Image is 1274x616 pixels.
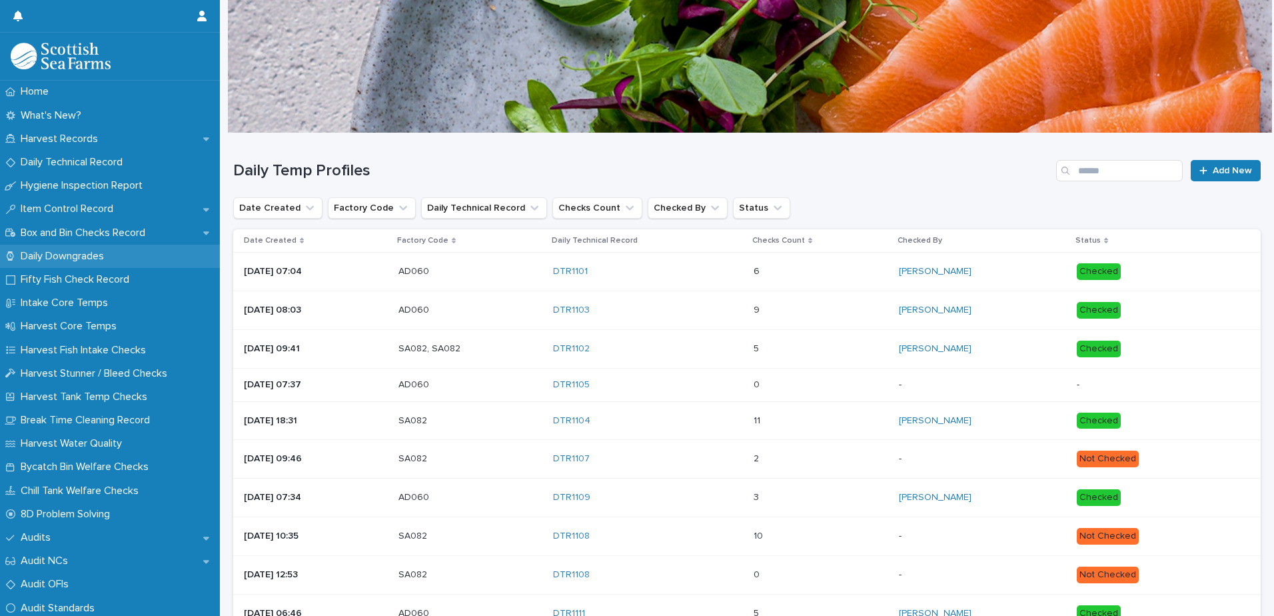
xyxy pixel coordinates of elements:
[1077,528,1139,545] div: Not Checked
[15,531,61,544] p: Audits
[233,161,1051,181] h1: Daily Temp Profiles
[244,266,388,277] p: [DATE] 07:04
[553,343,590,355] a: DTR1102
[398,263,432,277] p: AD060
[899,266,971,277] a: [PERSON_NAME]
[15,391,158,403] p: Harvest Tank Temp Checks
[899,453,1066,465] p: -
[233,329,1261,368] tr: [DATE] 09:41SA082, SA082SA082, SA082 DTR1102 55 [PERSON_NAME] Checked
[397,233,448,248] p: Factory Code
[1077,451,1139,467] div: Not Checked
[733,197,790,219] button: Status
[899,415,971,427] a: [PERSON_NAME]
[1077,489,1121,506] div: Checked
[398,302,432,316] p: AD060
[1191,160,1261,181] a: Add New
[15,273,140,286] p: Fifty Fish Check Record
[244,415,388,427] p: [DATE] 18:31
[15,85,59,98] p: Home
[553,569,590,581] a: DTR1108
[233,368,1261,401] tr: [DATE] 07:37AD060AD060 DTR1105 00 --
[754,489,762,503] p: 3
[899,343,971,355] a: [PERSON_NAME]
[754,302,762,316] p: 9
[244,492,388,503] p: [DATE] 07:34
[15,555,79,567] p: Audit NCs
[233,555,1261,594] tr: [DATE] 12:53SA082SA082 DTR1108 00 -Not Checked
[15,437,133,450] p: Harvest Water Quality
[244,453,388,465] p: [DATE] 09:46
[398,528,430,542] p: SA082
[553,492,590,503] a: DTR1109
[754,377,762,391] p: 0
[1077,263,1121,280] div: Checked
[899,305,971,316] a: [PERSON_NAME]
[421,197,547,219] button: Daily Technical Record
[754,451,762,465] p: 2
[899,569,1066,581] p: -
[244,379,388,391] p: [DATE] 07:37
[398,451,430,465] p: SA082
[15,179,153,192] p: Hygiene Inspection Report
[15,414,161,427] p: Break Time Cleaning Record
[233,253,1261,291] tr: [DATE] 07:04AD060AD060 DTR1101 66 [PERSON_NAME] Checked
[1077,413,1121,429] div: Checked
[244,233,297,248] p: Date Created
[244,305,388,316] p: [DATE] 08:03
[233,479,1261,517] tr: [DATE] 07:34AD060AD060 DTR1109 33 [PERSON_NAME] Checked
[398,377,432,391] p: AD060
[15,203,124,215] p: Item Control Record
[899,492,971,503] a: [PERSON_NAME]
[15,320,127,333] p: Harvest Core Temps
[15,508,121,521] p: 8D Problem Solving
[15,133,109,145] p: Harvest Records
[398,489,432,503] p: AD060
[328,197,416,219] button: Factory Code
[244,569,388,581] p: [DATE] 12:53
[553,305,590,316] a: DTR1103
[553,531,590,542] a: DTR1108
[552,197,642,219] button: Checks Count
[15,461,159,473] p: Bycatch Bin Welfare Checks
[15,602,105,615] p: Audit Standards
[233,517,1261,555] tr: [DATE] 10:35SA082SA082 DTR1108 1010 -Not Checked
[899,531,1066,542] p: -
[553,415,590,427] a: DTR1104
[648,197,728,219] button: Checked By
[1077,302,1121,319] div: Checked
[754,528,766,542] p: 10
[15,367,178,380] p: Harvest Stunner / Bleed Checks
[11,43,111,69] img: mMrefqRFQpe26GRNOUkG
[754,413,763,427] p: 11
[899,379,1066,391] p: -
[1075,233,1101,248] p: Status
[552,233,638,248] p: Daily Technical Record
[1213,166,1252,175] span: Add New
[1077,341,1121,357] div: Checked
[15,109,92,122] p: What's New?
[754,263,762,277] p: 6
[15,297,119,309] p: Intake Core Temps
[15,156,133,169] p: Daily Technical Record
[754,567,762,581] p: 0
[553,266,588,277] a: DTR1101
[233,291,1261,330] tr: [DATE] 08:03AD060AD060 DTR1103 99 [PERSON_NAME] Checked
[233,197,322,219] button: Date Created
[398,341,463,355] p: SA082, SA082
[752,233,805,248] p: Checks Count
[15,578,79,591] p: Audit OFIs
[1056,160,1183,181] input: Search
[15,227,156,239] p: Box and Bin Checks Record
[233,440,1261,479] tr: [DATE] 09:46SA082SA082 DTR1107 22 -Not Checked
[15,485,149,497] p: Chill Tank Welfare Checks
[244,531,388,542] p: [DATE] 10:35
[15,344,157,357] p: Harvest Fish Intake Checks
[398,567,430,581] p: SA082
[754,341,762,355] p: 5
[553,379,590,391] a: DTR1105
[244,343,388,355] p: [DATE] 09:41
[15,250,115,263] p: Daily Downgrades
[398,413,430,427] p: SA082
[1077,379,1239,391] p: -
